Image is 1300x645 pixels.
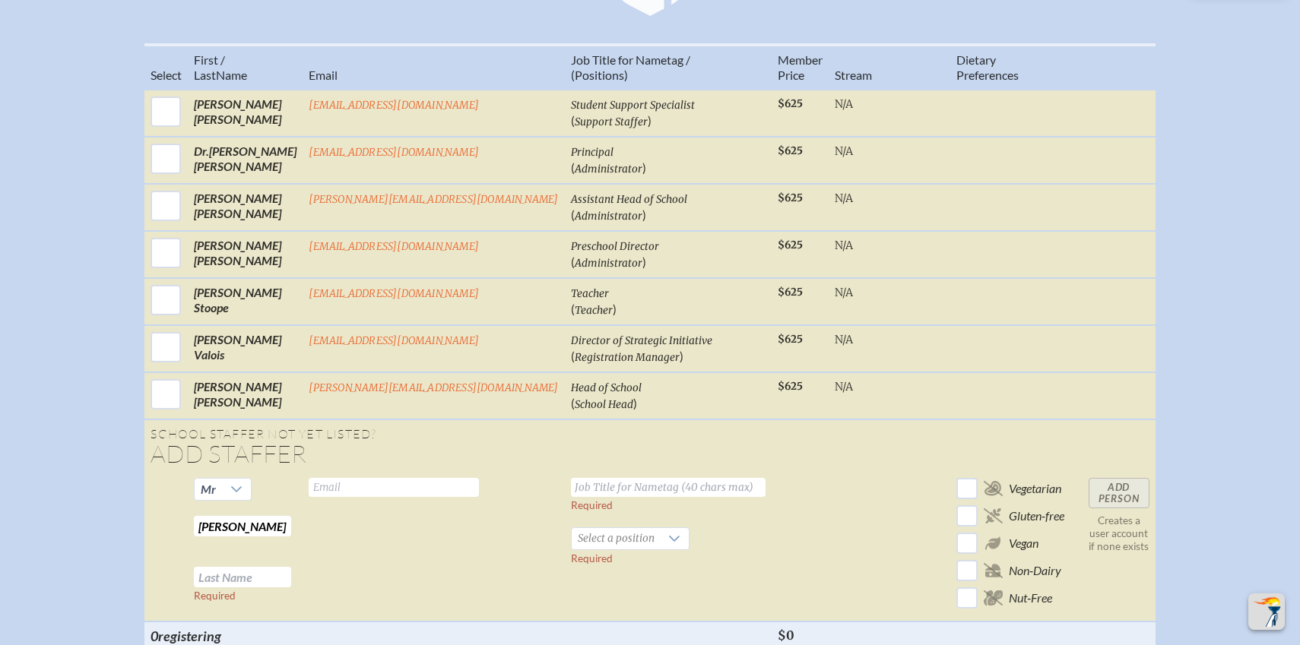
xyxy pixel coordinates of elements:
[195,479,222,500] span: Mr
[778,286,803,299] span: $625
[194,516,291,536] input: First Name
[778,239,803,251] span: $625
[680,349,683,363] span: )
[151,68,182,82] span: Select
[188,184,303,231] td: [PERSON_NAME] [PERSON_NAME]
[571,207,575,222] span: (
[633,396,637,410] span: )
[835,286,853,299] span: N/A
[956,52,1019,82] span: ary Preferences
[1248,593,1285,630] button: Scroll Top
[835,239,853,252] span: N/A
[571,240,659,253] span: Preschool Director
[613,302,617,316] span: )
[309,287,479,300] a: [EMAIL_ADDRESS][DOMAIN_NAME]
[575,257,642,270] span: Administrator
[571,302,575,316] span: (
[188,325,303,372] td: [PERSON_NAME] Valois
[835,333,853,346] span: N/A
[309,146,479,159] a: [EMAIL_ADDRESS][DOMAIN_NAME]
[778,97,803,110] span: $625
[571,334,712,347] span: Director of Strategic Initiative
[309,99,479,112] a: [EMAIL_ADDRESS][DOMAIN_NAME]
[158,628,221,644] span: registering
[188,90,303,137] td: [PERSON_NAME] [PERSON_NAME]
[194,567,291,587] input: Last Name
[575,210,642,223] span: Administrator
[648,113,652,128] span: )
[1009,508,1064,523] span: Gluten-free
[571,160,575,175] span: (
[772,45,829,90] th: Memb
[950,45,1070,90] th: Diet
[835,380,853,394] span: N/A
[575,163,642,175] span: Administrator
[188,45,303,90] th: Name
[309,334,479,347] a: [EMAIL_ADDRESS][DOMAIN_NAME]
[1089,514,1149,553] p: Creates a user account if none exists
[778,191,803,204] span: $625
[835,191,853,205] span: N/A
[778,333,803,346] span: $625
[188,278,303,325] td: [PERSON_NAME] Stoope
[309,240,479,253] a: [EMAIL_ADDRESS][DOMAIN_NAME]
[812,52,823,67] span: er
[571,349,575,363] span: (
[829,45,950,90] th: Stream
[642,207,646,222] span: )
[194,590,236,602] label: Required
[1009,590,1052,605] span: Nut-Free
[565,45,772,90] th: Job Title for Nametag / (Positions)
[309,193,558,206] a: [PERSON_NAME][EMAIL_ADDRESS][DOMAIN_NAME]
[1009,536,1038,551] span: Vegan
[571,193,687,206] span: Assistant Head of School
[835,144,853,158] span: N/A
[571,381,642,394] span: Head of School
[571,499,613,511] label: Required
[303,45,564,90] th: Email
[1009,563,1061,578] span: Non-Dairy
[188,372,303,419] td: [PERSON_NAME] [PERSON_NAME]
[188,231,303,278] td: [PERSON_NAME] [PERSON_NAME]
[571,146,614,159] span: Principal
[575,351,680,364] span: Registration Manager
[835,97,853,111] span: N/A
[572,528,661,549] span: Select a position
[571,255,575,269] span: (
[309,381,558,394] a: [PERSON_NAME][EMAIL_ADDRESS][DOMAIN_NAME]
[575,115,648,128] span: Support Staffer
[309,478,479,497] input: Email
[194,52,225,67] span: First /
[571,478,766,497] input: Job Title for Nametag (40 chars max)
[778,144,803,157] span: $625
[642,160,646,175] span: )
[201,482,216,496] span: Mr
[571,552,613,564] label: Required
[575,304,613,317] span: Teacher
[194,144,209,158] span: Dr.
[571,287,609,300] span: Teacher
[571,99,695,112] span: Student Support Specialist
[188,137,303,184] td: [PERSON_NAME] [PERSON_NAME]
[1009,481,1061,496] span: Vegetarian
[194,68,216,82] span: Last
[1251,596,1282,627] img: To the top
[575,398,633,411] span: School Head
[642,255,646,269] span: )
[571,113,575,128] span: (
[571,396,575,410] span: (
[778,380,803,393] span: $625
[778,68,804,82] span: Price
